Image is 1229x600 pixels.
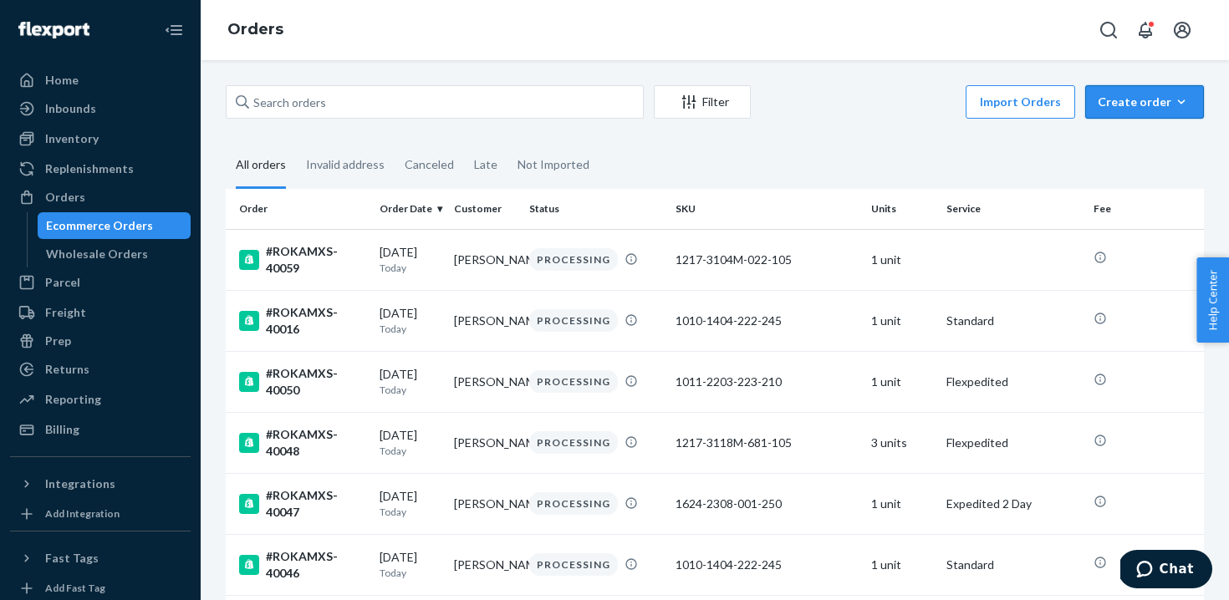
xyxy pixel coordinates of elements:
[45,506,120,521] div: Add Integration
[529,309,618,332] div: PROCESSING
[676,435,858,451] div: 1217-3118M-681-105
[1085,85,1204,119] button: Create order
[529,431,618,454] div: PROCESSING
[45,361,89,378] div: Returns
[676,313,858,329] div: 1010-1404-222-245
[523,189,670,229] th: Status
[864,412,940,473] td: 3 units
[45,550,99,567] div: Fast Tags
[239,243,366,277] div: #ROKAMXS-40059
[529,248,618,271] div: PROCESSING
[864,189,940,229] th: Units
[10,578,191,598] a: Add Fast Tag
[157,13,191,47] button: Close Navigation
[45,581,105,595] div: Add Fast Tag
[676,252,858,268] div: 1217-3104M-022-105
[10,155,191,182] a: Replenishments
[10,95,191,122] a: Inbounds
[1196,257,1229,343] button: Help Center
[45,72,79,89] div: Home
[239,548,366,582] div: #ROKAMXS-40046
[405,143,454,186] div: Canceled
[239,487,366,521] div: #ROKAMXS-40047
[45,130,99,147] div: Inventory
[447,534,523,595] td: [PERSON_NAME]
[10,67,191,94] a: Home
[380,444,441,458] p: Today
[447,351,523,412] td: [PERSON_NAME]
[447,412,523,473] td: [PERSON_NAME]
[10,470,191,497] button: Integrations
[1092,13,1125,47] button: Open Search Box
[676,374,858,390] div: 1011-2203-223-210
[864,290,940,351] td: 1 unit
[676,496,858,512] div: 1624-2308-001-250
[239,365,366,399] div: #ROKAMXS-40050
[45,475,115,492] div: Integrations
[1087,189,1204,229] th: Fee
[380,366,441,397] div: [DATE]
[380,261,441,275] p: Today
[380,549,441,580] div: [DATE]
[1120,550,1212,592] iframe: Opens a widget where you can chat to one of our agents
[518,143,589,186] div: Not Imported
[946,435,1080,451] p: Flexpedited
[380,383,441,397] p: Today
[380,566,441,580] p: Today
[10,125,191,152] a: Inventory
[236,143,286,189] div: All orders
[946,496,1080,512] p: Expedited 2 Day
[380,505,441,519] p: Today
[373,189,448,229] th: Order Date
[226,85,644,119] input: Search orders
[946,557,1080,573] p: Standard
[447,473,523,534] td: [PERSON_NAME]
[655,94,750,110] div: Filter
[45,391,101,408] div: Reporting
[529,370,618,393] div: PROCESSING
[46,217,153,234] div: Ecommerce Orders
[529,553,618,576] div: PROCESSING
[1129,13,1162,47] button: Open notifications
[474,143,497,186] div: Late
[18,22,89,38] img: Flexport logo
[10,416,191,443] a: Billing
[946,374,1080,390] p: Flexpedited
[380,322,441,336] p: Today
[966,85,1075,119] button: Import Orders
[529,492,618,515] div: PROCESSING
[38,212,191,239] a: Ecommerce Orders
[45,160,134,177] div: Replenishments
[1165,13,1199,47] button: Open account menu
[239,304,366,338] div: #ROKAMXS-40016
[864,473,940,534] td: 1 unit
[46,246,148,262] div: Wholesale Orders
[227,20,283,38] a: Orders
[447,229,523,290] td: [PERSON_NAME]
[380,427,441,458] div: [DATE]
[45,333,71,349] div: Prep
[380,488,441,519] div: [DATE]
[45,189,85,206] div: Orders
[864,351,940,412] td: 1 unit
[10,356,191,383] a: Returns
[676,557,858,573] div: 1010-1404-222-245
[447,290,523,351] td: [PERSON_NAME]
[654,85,751,119] button: Filter
[1098,94,1191,110] div: Create order
[454,201,516,216] div: Customer
[38,241,191,267] a: Wholesale Orders
[864,534,940,595] td: 1 unit
[380,244,441,275] div: [DATE]
[669,189,864,229] th: SKU
[380,305,441,336] div: [DATE]
[45,100,96,117] div: Inbounds
[10,504,191,524] a: Add Integration
[940,189,1087,229] th: Service
[214,6,297,54] ol: breadcrumbs
[45,274,80,291] div: Parcel
[10,386,191,413] a: Reporting
[239,426,366,460] div: #ROKAMXS-40048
